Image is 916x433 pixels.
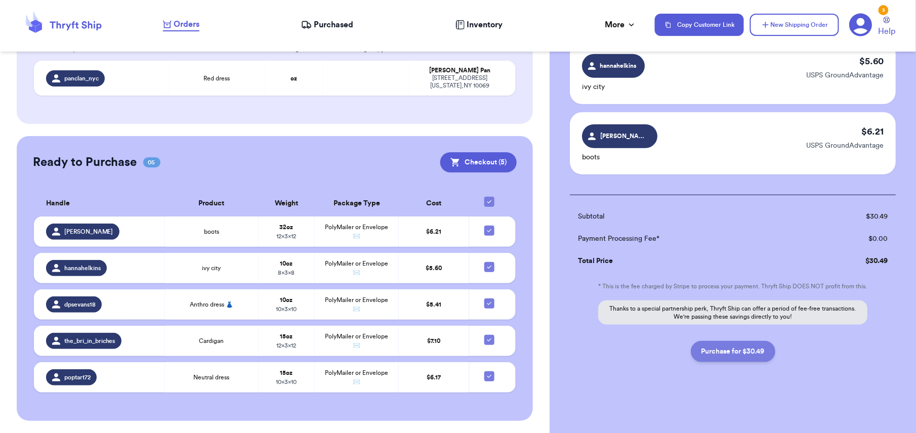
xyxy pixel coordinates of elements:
[416,67,504,74] div: [PERSON_NAME] Pan
[64,264,101,272] span: hannahelkins
[804,205,896,228] td: $ 30.49
[204,228,219,236] span: boots
[315,191,399,216] th: Package Type
[314,19,353,31] span: Purchased
[599,61,637,70] span: hannahelkins
[467,19,503,31] span: Inventory
[570,250,804,272] td: Total Price
[849,13,872,36] a: 3
[277,342,297,349] span: 12 x 3 x 12
[278,270,295,276] span: 8 x 3 x 8
[655,14,744,36] button: Copy Customer Link
[416,74,504,90] div: [STREET_ADDRESS] [US_STATE] , NY 10069
[46,198,70,209] span: Handle
[325,261,388,276] span: PolyMailer or Envelope ✉️
[301,19,353,31] a: Purchased
[750,14,839,36] button: New Shipping Order
[570,205,804,228] td: Subtotal
[325,224,388,239] span: PolyMailer or Envelope ✉️
[806,141,884,151] p: USPS GroundAdvantage
[570,228,804,250] td: Payment Processing Fee*
[399,191,469,216] th: Cost
[276,379,297,385] span: 10 x 3 x 10
[64,337,115,345] span: the_bri_in_briches
[194,373,230,381] span: Neutral dress
[280,224,294,230] strong: 32 oz
[426,265,442,271] span: $ 5.60
[428,338,441,344] span: $ 7.10
[804,228,896,250] td: $ 0.00
[601,132,648,141] span: [PERSON_NAME]
[276,306,297,312] span: 10 x 3 x 10
[277,233,297,239] span: 12 x 3 x 12
[582,82,645,92] p: ivy city
[598,300,867,325] p: Thanks to a special partnership perk, Thryft Ship can offer a period of fee-free transactions. We...
[165,191,259,216] th: Product
[163,18,199,31] a: Orders
[33,154,137,170] h2: Ready to Purchase
[325,370,388,385] span: PolyMailer or Envelope ✉️
[325,297,388,312] span: PolyMailer or Envelope ✉️
[190,300,233,309] span: Anthro dress 👗
[64,74,99,82] span: panclan_nyc
[861,124,884,139] p: $ 6.21
[174,18,199,30] span: Orders
[64,228,113,236] span: [PERSON_NAME]
[691,341,775,362] button: Purchase for $30.49
[202,264,221,272] span: ivy city
[806,70,884,80] p: USPS GroundAdvantage
[199,337,224,345] span: Cardigan
[280,333,293,339] strong: 15 oz
[879,17,896,37] a: Help
[64,373,91,381] span: poptart72
[427,301,442,308] span: $ 5.41
[427,229,442,235] span: $ 6.21
[859,54,884,68] p: $ 5.60
[280,261,293,267] strong: 10 oz
[143,157,160,167] span: 05
[455,19,503,31] a: Inventory
[259,191,315,216] th: Weight
[582,152,657,162] p: boots
[570,282,896,290] p: * This is the fee charged by Stripe to process your payment. Thryft Ship DOES NOT profit from this.
[64,300,96,309] span: dpsevans18
[605,19,637,31] div: More
[325,333,388,349] span: PolyMailer or Envelope ✉️
[280,297,293,303] strong: 10 oz
[879,25,896,37] span: Help
[291,75,298,81] strong: oz
[204,74,230,82] span: Red dress
[280,370,293,376] strong: 15 oz
[879,5,889,15] div: 3
[427,374,441,380] span: $ 6.17
[440,152,517,172] button: Checkout (5)
[804,250,896,272] td: $ 30.49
